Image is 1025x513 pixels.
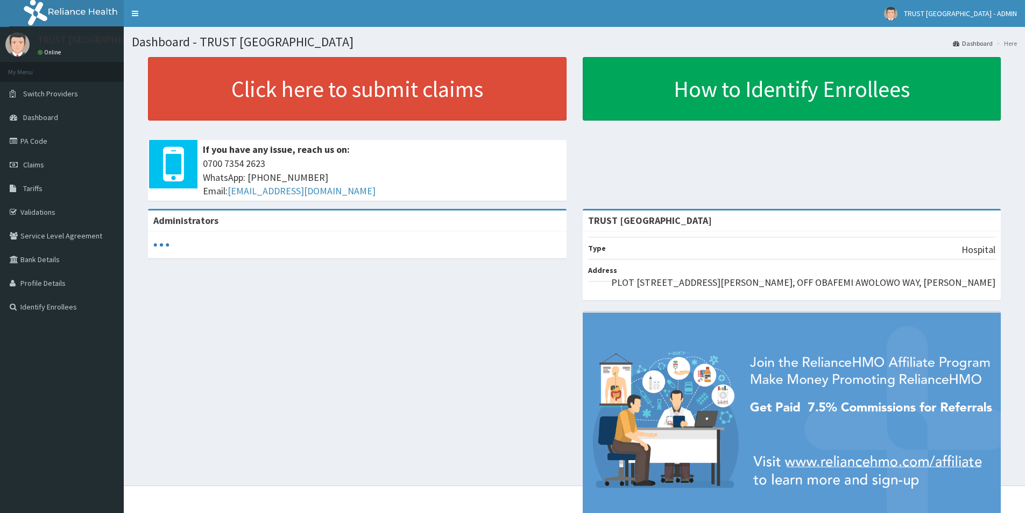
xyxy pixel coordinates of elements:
span: Switch Providers [23,89,78,99]
a: Dashboard [953,39,993,48]
p: PLOT [STREET_ADDRESS][PERSON_NAME], OFF OBAFEMI AWOLOWO WAY, [PERSON_NAME] [611,276,995,290]
p: TRUST [GEOGRAPHIC_DATA] - ADMIN [38,35,192,45]
b: Type [588,243,606,253]
h1: Dashboard - TRUST [GEOGRAPHIC_DATA] [132,35,1017,49]
span: 0700 7354 2623 WhatsApp: [PHONE_NUMBER] Email: [203,157,561,198]
b: Address [588,265,617,275]
b: Administrators [153,214,218,227]
span: Dashboard [23,113,58,122]
a: Online [38,48,63,56]
a: Click here to submit claims [148,57,567,121]
svg: audio-loading [153,237,169,253]
span: Tariffs [23,184,43,193]
img: User Image [884,7,897,20]
strong: TRUST [GEOGRAPHIC_DATA] [588,214,712,227]
a: [EMAIL_ADDRESS][DOMAIN_NAME] [228,185,376,197]
p: Hospital [962,243,995,257]
li: Here [994,39,1017,48]
img: User Image [5,32,30,57]
b: If you have any issue, reach us on: [203,143,350,156]
a: How to Identify Enrollees [583,57,1001,121]
span: Claims [23,160,44,170]
span: TRUST [GEOGRAPHIC_DATA] - ADMIN [904,9,1017,18]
